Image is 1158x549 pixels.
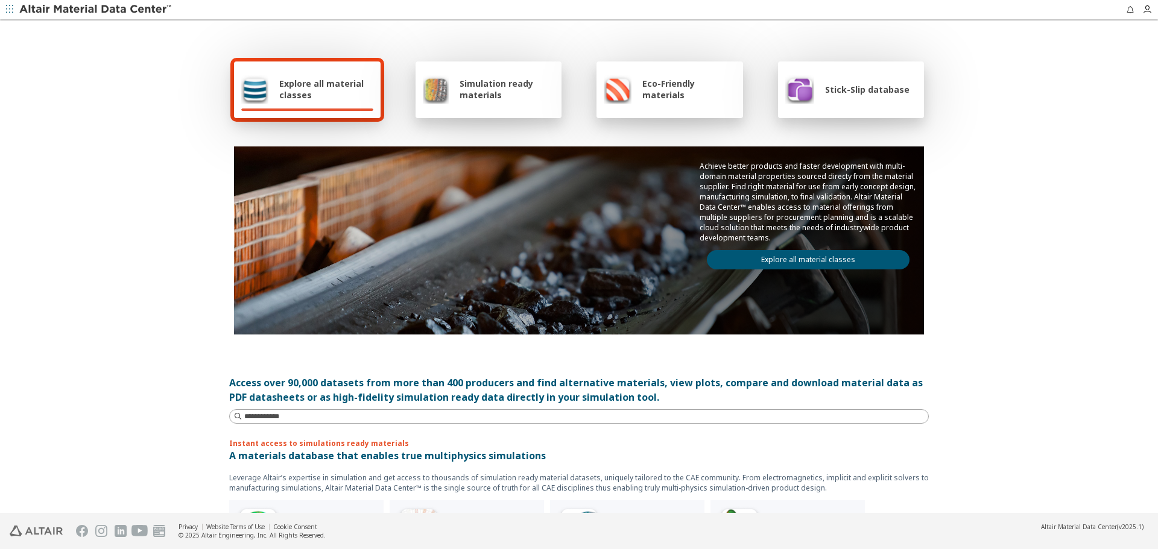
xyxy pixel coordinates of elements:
[229,472,929,493] p: Leverage Altair’s expertise in simulation and get access to thousands of simulation ready materia...
[604,75,631,104] img: Eco-Friendly materials
[229,448,929,463] p: A materials database that enables true multiphysics simulations
[642,78,735,101] span: Eco-Friendly materials
[785,75,814,104] img: Stick-Slip database
[423,75,449,104] img: Simulation ready materials
[279,78,373,101] span: Explore all material classes
[241,75,268,104] img: Explore all material classes
[700,161,917,243] p: Achieve better products and faster development with multi-domain material properties sourced dire...
[707,250,910,269] a: Explore all material classes
[179,522,198,531] a: Privacy
[229,438,929,448] p: Instant access to simulations ready materials
[460,78,554,101] span: Simulation ready materials
[10,525,63,536] img: Altair Engineering
[229,375,929,404] div: Access over 90,000 datasets from more than 400 producers and find alternative materials, view plo...
[206,522,265,531] a: Website Terms of Use
[1041,522,1117,531] span: Altair Material Data Center
[179,531,326,539] div: © 2025 Altair Engineering, Inc. All Rights Reserved.
[273,522,317,531] a: Cookie Consent
[1041,522,1144,531] div: (v2025.1)
[19,4,173,16] img: Altair Material Data Center
[825,84,910,95] span: Stick-Slip database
